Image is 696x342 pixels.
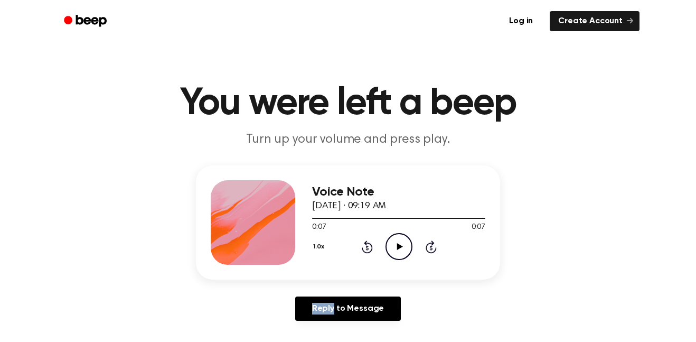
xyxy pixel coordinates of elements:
[312,201,386,211] span: [DATE] · 09:19 AM
[145,131,551,149] p: Turn up your volume and press play.
[312,185,485,199] h3: Voice Note
[472,222,485,233] span: 0:07
[312,238,328,256] button: 1.0x
[57,11,116,32] a: Beep
[312,222,326,233] span: 0:07
[78,85,618,123] h1: You were left a beep
[295,297,401,321] a: Reply to Message
[550,11,639,31] a: Create Account
[499,9,543,33] a: Log in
